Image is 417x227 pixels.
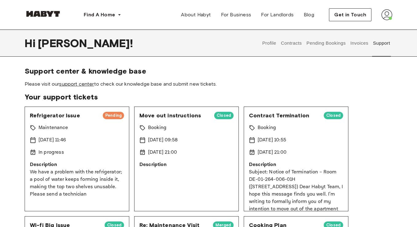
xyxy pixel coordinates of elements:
[79,9,126,21] button: Find A Home
[25,37,38,50] span: Hi
[329,8,371,21] button: Get in Touch
[334,11,366,18] span: Get in Touch
[381,9,392,20] img: avatar
[176,9,216,21] a: About Habyt
[216,9,256,21] a: For Business
[256,9,299,21] a: For Landlords
[261,11,294,18] span: For Landlords
[299,9,319,21] a: Blog
[306,30,347,57] button: Pending Bookings
[221,11,251,18] span: For Business
[350,30,369,57] button: Invoices
[304,11,315,18] span: Blog
[262,30,277,57] button: Profile
[181,11,211,18] span: About Habyt
[372,30,391,57] button: Support
[38,37,133,50] span: [PERSON_NAME] !
[25,11,62,17] img: Habyt
[84,11,115,18] span: Find A Home
[280,30,303,57] button: Contracts
[260,30,392,57] div: user profile tabs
